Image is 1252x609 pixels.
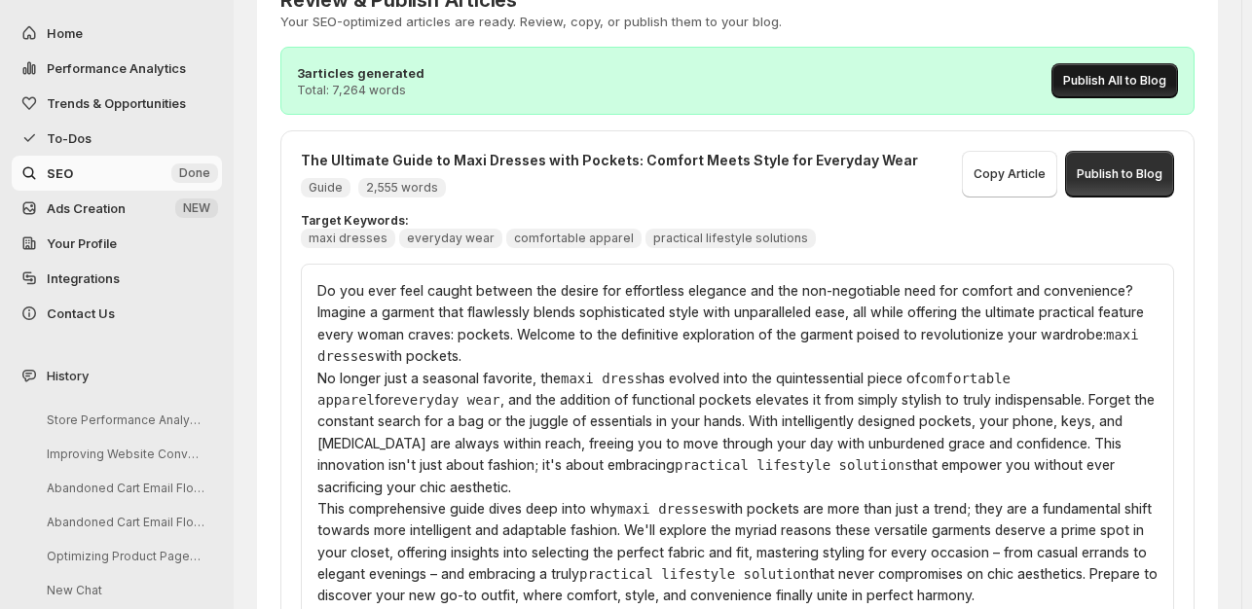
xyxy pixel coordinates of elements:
[366,180,438,196] span: 2,555 words
[47,165,73,181] span: SEO
[309,231,387,246] span: maxi dresses
[301,151,962,170] h4: The Ultimate Guide to Maxi Dresses with Pockets: Comfort Meets Style for Everyday Wear
[183,200,210,216] span: NEW
[579,566,809,582] code: practical lifestyle solution
[317,280,1158,368] p: Do you ever feel caught between the desire for effortless elegance and the non-negotiable need fo...
[12,51,222,86] button: Performance Analytics
[301,213,1174,229] p: Target Keywords:
[47,270,120,286] span: Integrations
[179,165,210,181] span: Done
[47,60,186,76] span: Performance Analytics
[47,130,92,146] span: To-Dos
[31,541,216,571] button: Optimizing Product Pages to Minimize Refunds
[407,231,495,246] span: everyday wear
[317,368,1158,498] p: No longer just a seasonal favorite, the has evolved into the quintessential piece of for , and th...
[12,191,222,226] button: Ads Creation
[47,95,186,111] span: Trends & Opportunities
[31,405,216,435] button: Store Performance Analysis and Recommendations
[1077,166,1162,182] span: Publish to Blog
[12,261,222,296] a: Integrations
[514,231,634,246] span: comfortable apparel
[31,473,216,503] button: Abandoned Cart Email Flow Strategy
[1063,73,1166,89] span: Publish All to Blog
[675,457,912,473] code: practical lifestyle solutions
[317,371,1011,408] code: comfortable apparel
[974,166,1046,182] span: Copy Article
[47,235,117,251] span: Your Profile
[962,151,1057,197] button: Copy Article
[653,231,808,246] span: practical lifestyle solutions
[47,200,126,216] span: Ads Creation
[297,63,424,83] p: 3 articles generated
[31,575,216,605] button: New Chat
[280,12,1195,31] p: Your SEO-optimized articles are ready. Review, copy, or publish them to your blog.
[12,121,222,156] button: To-Dos
[12,156,222,191] a: SEO
[31,507,216,537] button: Abandoned Cart Email Flow Strategy
[47,25,83,41] span: Home
[47,305,115,321] span: Contact Us
[12,16,222,51] button: Home
[297,83,424,98] p: Total: 7,264 words
[1051,63,1178,98] button: Publish All to Blog
[12,296,222,331] button: Contact Us
[1065,151,1174,197] button: Publish to Blog
[317,498,1158,607] p: This comprehensive guide dives deep into why with pockets are more than just a trend; they are a ...
[561,371,643,386] code: maxi dress
[47,366,89,385] span: History
[393,392,500,408] code: everyday wear
[31,439,216,469] button: Improving Website Conversion from Increased Traffic
[12,86,222,121] button: Trends & Opportunities
[309,180,343,196] span: Guide
[617,501,716,517] code: maxi dresses
[12,226,222,261] a: Your Profile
